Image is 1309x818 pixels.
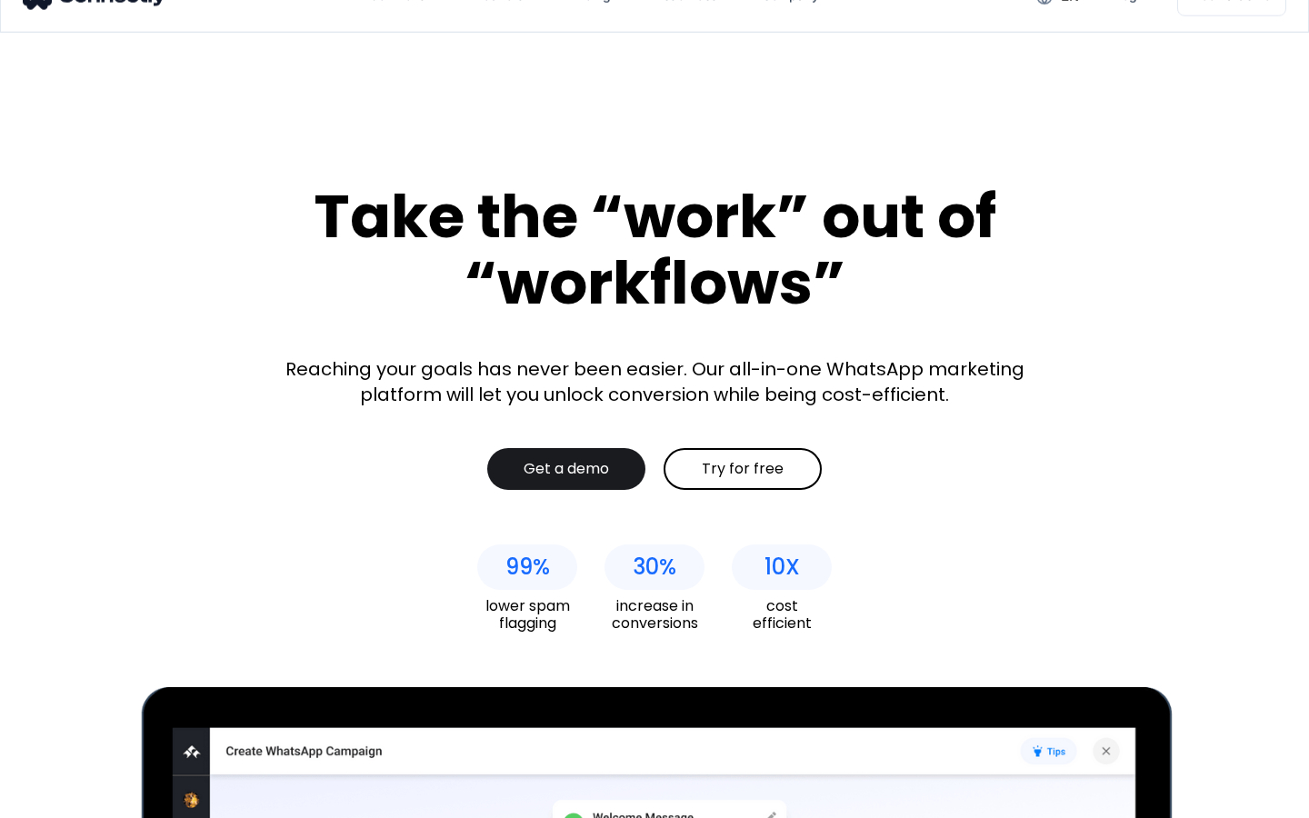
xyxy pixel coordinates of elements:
[273,356,1036,407] div: Reaching your goals has never been easier. Our all-in-one WhatsApp marketing platform will let yo...
[702,460,784,478] div: Try for free
[524,460,609,478] div: Get a demo
[487,448,645,490] a: Get a demo
[605,597,704,632] div: increase in conversions
[732,597,832,632] div: cost efficient
[36,786,109,812] ul: Language list
[18,786,109,812] aside: Language selected: English
[245,184,1064,315] div: Take the “work” out of “workflows”
[477,597,577,632] div: lower spam flagging
[764,554,800,580] div: 10X
[505,554,550,580] div: 99%
[664,448,822,490] a: Try for free
[633,554,676,580] div: 30%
